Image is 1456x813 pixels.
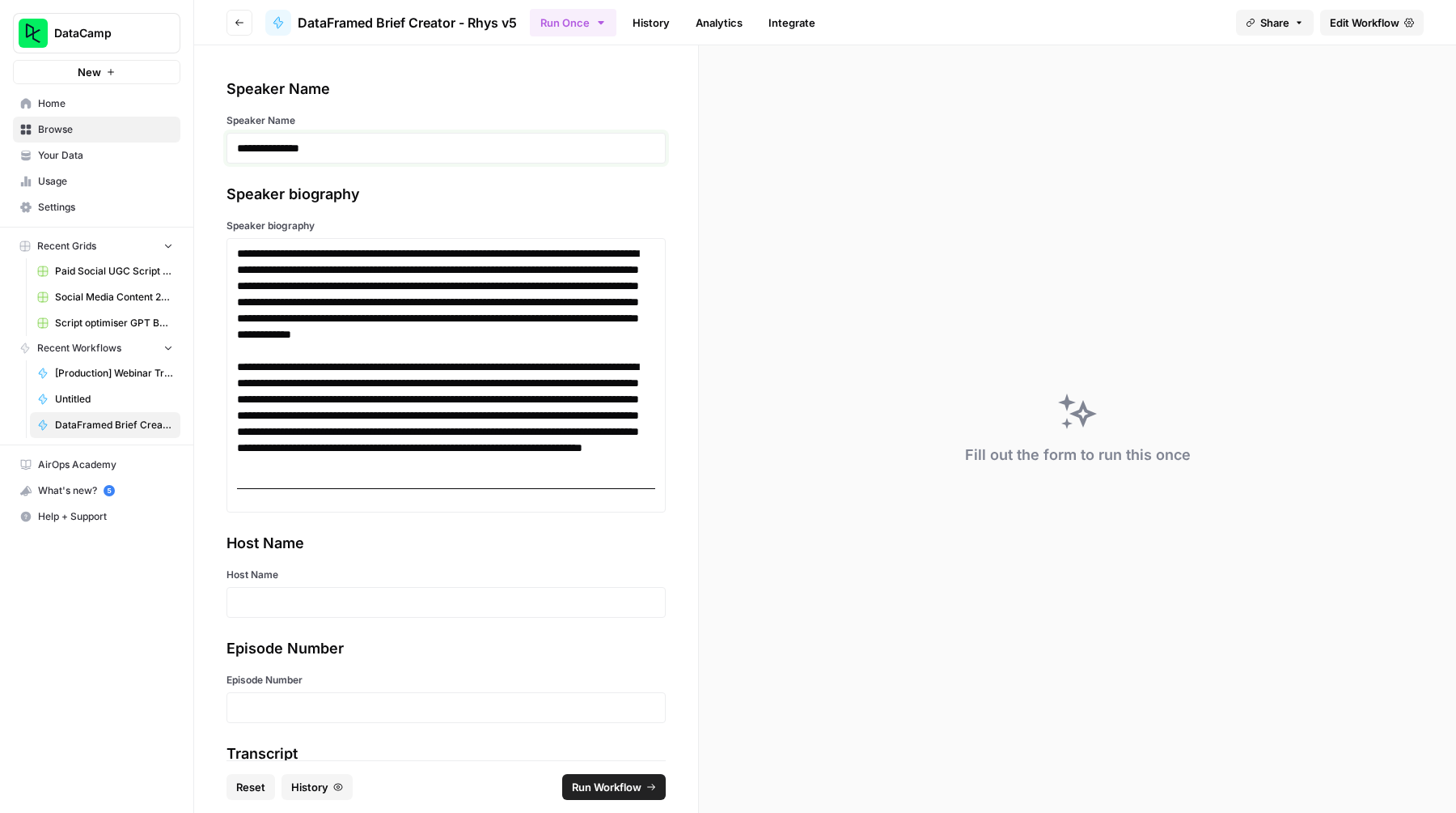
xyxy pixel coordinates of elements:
span: Home [38,96,173,111]
button: Reset [226,774,275,800]
span: Script optimiser GPT Build V2 Grid [55,316,173,330]
span: Your Data [38,148,173,163]
button: Recent Workflows [13,336,180,360]
a: Settings [13,194,180,220]
span: Edit Workflow [1330,15,1399,31]
a: Integrate [759,10,825,36]
button: Run Workflow [562,774,666,800]
a: Untitled [30,386,180,412]
span: Social Media Content 2025 [55,290,173,304]
div: What's new? [14,479,180,503]
button: Workspace: DataCamp [13,13,180,53]
img: DataCamp Logo [19,19,48,48]
a: Your Data [13,143,180,168]
span: Reset [236,779,265,795]
a: Script optimiser GPT Build V2 Grid [30,310,180,336]
a: Paid Social UGC Script Optimisation Grid [30,258,180,284]
button: New [13,60,180,84]
span: Settings [38,200,173,215]
a: DataFramed Brief Creator - Rhys v5 [265,10,517,36]
span: Run Workflow [572,779,641,795]
button: Share [1236,10,1314,36]
a: Browse [13,117,180,143]
label: Episode Number [226,673,666,687]
span: AirOps Academy [38,458,173,472]
button: Help + Support [13,504,180,530]
a: [Production] Webinar Transcription and Summary ([PERSON_NAME]) [30,360,180,386]
span: Share [1260,15,1289,31]
a: Usage [13,168,180,194]
text: 5 [107,487,111,495]
button: History [281,774,353,800]
span: [Production] Webinar Transcription and Summary ([PERSON_NAME]) [55,366,173,381]
div: Fill out the form to run this once [965,444,1191,466]
a: Analytics [686,10,752,36]
a: History [623,10,679,36]
a: Edit Workflow [1320,10,1424,36]
div: Speaker Name [226,78,666,100]
a: Social Media Content 2025 [30,284,180,310]
span: Help + Support [38,509,173,524]
button: What's new? 5 [13,478,180,504]
div: Host Name [226,532,666,555]
button: Recent Grids [13,234,180,258]
button: Run Once [530,9,616,36]
span: Untitled [55,392,173,406]
a: Home [13,91,180,117]
span: DataCamp [54,25,152,41]
span: Browse [38,122,173,137]
span: Recent Grids [37,239,96,253]
span: DataFramed Brief Creator - Rhys v5 [55,418,173,432]
span: DataFramed Brief Creator - Rhys v5 [298,13,517,32]
a: DataFramed Brief Creator - Rhys v5 [30,412,180,438]
label: Speaker biography [226,219,666,233]
span: History [291,779,328,795]
a: AirOps Academy [13,452,180,478]
div: Transcript [226,743,666,765]
span: New [78,64,101,80]
label: Speaker Name [226,113,666,128]
label: Host Name [226,568,666,582]
span: Paid Social UGC Script Optimisation Grid [55,264,173,279]
div: Speaker biography [226,183,666,206]
a: 5 [104,485,115,496]
span: Recent Workflows [37,341,121,355]
div: Episode Number [226,637,666,660]
span: Usage [38,174,173,189]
